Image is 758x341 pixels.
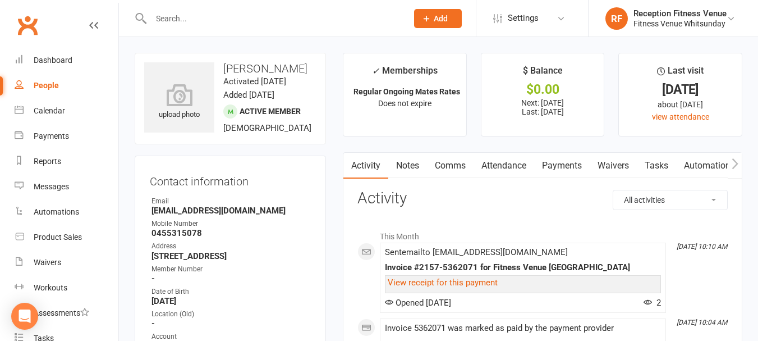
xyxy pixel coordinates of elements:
[151,196,311,207] div: Email
[491,98,594,116] p: Next: [DATE] Last: [DATE]
[590,153,637,179] a: Waivers
[388,153,427,179] a: Notes
[151,319,311,329] strong: -
[15,73,118,98] a: People
[148,11,399,26] input: Search...
[657,63,704,84] div: Last visit
[385,298,451,308] span: Opened [DATE]
[151,228,311,238] strong: 0455315078
[34,157,61,166] div: Reports
[151,287,311,297] div: Date of Birth
[427,153,474,179] a: Comms
[414,9,462,28] button: Add
[15,275,118,301] a: Workouts
[491,84,594,96] div: $0.00
[223,123,311,133] span: [DEMOGRAPHIC_DATA]
[34,207,79,216] div: Automations
[15,149,118,174] a: Reports
[223,90,274,100] time: Added [DATE]
[15,250,118,275] a: Waivers
[357,190,728,207] h3: Activity
[353,87,460,96] strong: Regular Ongoing Mates Rates
[150,171,311,188] h3: Contact information
[151,274,311,284] strong: -
[676,153,743,179] a: Automations
[357,225,728,243] li: This Month
[385,263,661,272] div: Invoice #2157-5362071 for Fitness Venue [GEOGRAPHIC_DATA]
[677,319,727,326] i: [DATE] 10:04 AM
[644,298,661,308] span: 2
[629,84,732,96] div: [DATE]
[15,48,118,73] a: Dashboard
[605,7,628,30] div: RF
[385,324,661,333] div: Invoice 5362071 was marked as paid by the payment provider
[151,264,311,275] div: Member Number
[34,308,89,317] div: Assessments
[652,112,709,121] a: view attendance
[633,19,727,29] div: Fitness Venue Whitsunday
[343,153,388,179] a: Activity
[677,243,727,251] i: [DATE] 10:10 AM
[144,62,316,75] h3: [PERSON_NAME]
[223,76,286,87] time: Activated [DATE]
[633,8,727,19] div: Reception Fitness Venue
[151,241,311,252] div: Address
[34,81,59,90] div: People
[15,301,118,326] a: Assessments
[34,131,69,140] div: Payments
[15,98,118,124] a: Calendar
[15,225,118,250] a: Product Sales
[34,258,61,267] div: Waivers
[15,199,118,225] a: Automations
[378,99,431,108] span: Does not expire
[34,106,65,115] div: Calendar
[151,251,311,261] strong: [STREET_ADDRESS]
[385,247,568,257] span: Sent email to [EMAIL_ADDRESS][DOMAIN_NAME]
[372,63,438,84] div: Memberships
[151,206,311,216] strong: [EMAIL_ADDRESS][DOMAIN_NAME]
[34,56,72,65] div: Dashboard
[151,219,311,229] div: Mobile Number
[144,84,214,121] div: upload photo
[534,153,590,179] a: Payments
[13,11,42,39] a: Clubworx
[637,153,676,179] a: Tasks
[34,182,69,191] div: Messages
[523,63,563,84] div: $ Balance
[34,233,82,242] div: Product Sales
[388,278,498,288] a: View receipt for this payment
[15,174,118,199] a: Messages
[508,6,539,31] span: Settings
[15,124,118,149] a: Payments
[372,66,379,76] i: ✓
[240,107,301,116] span: Active member
[434,14,448,23] span: Add
[474,153,534,179] a: Attendance
[629,98,732,111] div: about [DATE]
[151,309,311,320] div: Location (Old)
[151,296,311,306] strong: [DATE]
[34,283,67,292] div: Workouts
[11,303,38,330] div: Open Intercom Messenger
